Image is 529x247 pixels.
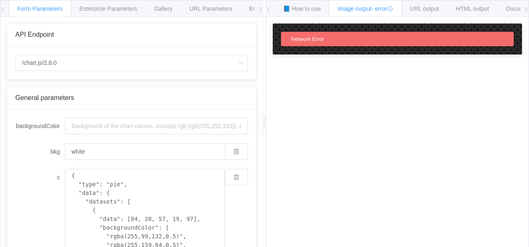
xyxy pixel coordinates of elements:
[17,5,62,12] span: Form Parameters
[15,143,65,160] label: bkg
[65,118,248,134] input: Background of the chart canvas. Accepts rgb (rgb(255,255,120)), colors (red), and url-encoded hex...
[15,118,65,134] label: backgroundColor
[15,94,74,101] span: General parameters
[410,5,439,12] span: URL output
[15,169,65,185] label: c
[189,5,232,12] span: URL Parameters
[249,5,285,12] span: Environments
[154,5,172,12] span: Gallery
[15,55,248,71] input: Select
[291,36,324,42] span: Network Error
[283,5,321,12] span: 📘 How to use
[79,5,137,12] span: Enterprise Parameters
[15,31,54,38] span: API Endpoint
[338,5,393,12] span: Image output
[65,143,225,160] input: Background of the chart canvas. Accepts rgb (rgb(255,255,120)), colors (red), and url-encoded hex...
[456,5,489,12] span: HTML output
[372,5,393,12] span: - error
